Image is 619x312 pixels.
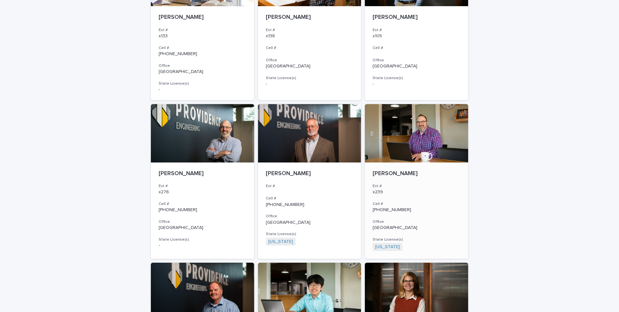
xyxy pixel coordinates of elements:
a: x105 [373,34,382,38]
a: [PHONE_NUMBER] [373,208,411,212]
p: [PERSON_NAME] [373,14,460,21]
p: [PERSON_NAME] [159,14,246,21]
h3: Office [266,214,354,219]
a: [PHONE_NUMBER] [159,52,197,56]
a: [US_STATE] [268,239,293,245]
p: [GEOGRAPHIC_DATA] [266,64,354,69]
a: [PERSON_NAME]Ext #x276Cell #[PHONE_NUMBER]Office[GEOGRAPHIC_DATA]State License(s)- [151,104,254,259]
h3: Cell # [159,45,246,51]
p: - [159,87,246,92]
a: [PHONE_NUMBER] [266,202,304,207]
h3: Ext # [266,28,354,33]
h3: Office [373,219,460,224]
h3: Cell # [159,201,246,207]
h3: Cell # [373,201,460,207]
a: [PERSON_NAME]Ext #x239Cell #[PHONE_NUMBER]Office[GEOGRAPHIC_DATA]State License(s)[US_STATE] [365,104,468,259]
h3: State License(s) [159,81,246,86]
h3: Cell # [373,45,460,51]
p: [GEOGRAPHIC_DATA] [266,220,354,225]
h3: State License(s) [266,76,354,81]
a: [PERSON_NAME]Ext #Cell #[PHONE_NUMBER]Office[GEOGRAPHIC_DATA]State License(s)[US_STATE] [258,104,361,259]
p: [PERSON_NAME] [266,170,354,177]
p: - [266,81,354,87]
p: [PERSON_NAME] [266,14,354,21]
a: x276 [159,190,169,194]
h3: Ext # [266,184,354,189]
h3: Office [159,63,246,68]
a: [US_STATE] [375,244,400,250]
p: - [159,243,246,248]
h3: Ext # [373,28,460,33]
h3: Office [266,58,354,63]
h3: Office [159,219,246,224]
h3: State License(s) [266,232,354,237]
p: [GEOGRAPHIC_DATA] [159,225,246,231]
h3: Cell # [266,45,354,51]
h3: State License(s) [373,237,460,242]
a: [PHONE_NUMBER] [159,208,197,212]
p: [GEOGRAPHIC_DATA] [373,64,460,69]
h3: State License(s) [159,237,246,242]
a: x133 [159,34,168,38]
h3: State License(s) [373,76,460,81]
h3: Ext # [159,28,246,33]
p: [PERSON_NAME] [373,170,460,177]
a: x239 [373,190,383,194]
h3: Office [373,58,460,63]
a: x138 [266,34,275,38]
p: [PERSON_NAME] [159,170,246,177]
p: [GEOGRAPHIC_DATA] [373,225,460,231]
h3: Ext # [373,184,460,189]
h3: Cell # [266,196,354,201]
p: - [373,81,460,87]
p: [GEOGRAPHIC_DATA] [159,69,246,75]
h3: Ext # [159,184,246,189]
